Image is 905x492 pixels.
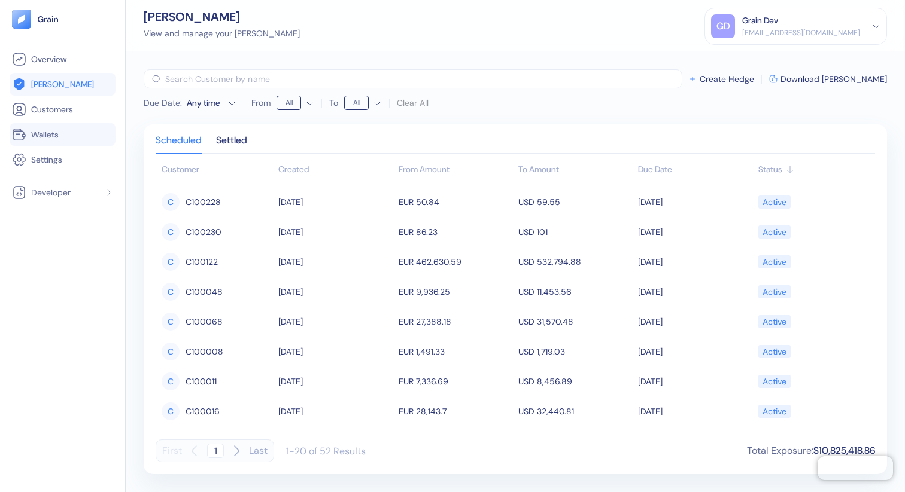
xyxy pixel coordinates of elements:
[286,445,366,457] div: 1-20 of 52 Results
[162,283,180,301] div: C
[249,439,268,462] button: Last
[763,192,786,212] div: Active
[635,187,755,217] td: [DATE]
[144,11,300,23] div: [PERSON_NAME]
[813,444,875,457] span: $10,825,418.86
[515,307,635,337] td: USD 31,570.48
[156,136,202,153] div: Scheduled
[329,99,338,107] label: To
[144,27,300,40] div: View and manage your [PERSON_NAME]
[162,372,180,390] div: C
[515,158,635,182] th: To Amount
[638,163,752,176] div: Sort ascending
[635,247,755,277] td: [DATE]
[186,311,223,332] span: C100068
[162,193,180,211] div: C
[763,222,786,242] div: Active
[515,247,635,277] td: USD 532,794.88
[187,97,223,109] div: Any time
[396,247,515,277] td: EUR 462,630.59
[781,75,887,83] span: Download [PERSON_NAME]
[144,97,182,109] span: Due Date :
[275,366,395,396] td: [DATE]
[742,27,860,38] div: [EMAIL_ADDRESS][DOMAIN_NAME]
[144,97,236,109] button: Due Date:Any time
[31,103,73,115] span: Customers
[711,14,735,38] div: GD
[275,247,395,277] td: [DATE]
[162,343,180,360] div: C
[31,53,66,65] span: Overview
[275,187,395,217] td: [DATE]
[12,152,113,167] a: Settings
[275,307,395,337] td: [DATE]
[31,154,62,166] span: Settings
[763,371,786,392] div: Active
[275,396,395,426] td: [DATE]
[396,217,515,247] td: EUR 86.23
[251,99,271,107] label: From
[186,341,223,362] span: C100008
[37,15,59,23] img: logo
[216,136,247,153] div: Settled
[763,401,786,421] div: Active
[515,217,635,247] td: USD 101
[742,14,778,27] div: Grain Dev
[396,396,515,426] td: EUR 28,143.7
[635,396,755,426] td: [DATE]
[277,93,314,112] button: From
[396,366,515,396] td: EUR 7,336.69
[186,252,218,272] span: C100122
[515,187,635,217] td: USD 59.55
[688,75,754,83] button: Create Hedge
[515,277,635,307] td: USD 11,453.56
[156,158,275,182] th: Customer
[396,158,515,182] th: From Amount
[758,163,869,176] div: Sort ascending
[515,396,635,426] td: USD 32,440.81
[275,277,395,307] td: [DATE]
[396,277,515,307] td: EUR 9,936.25
[763,282,786,302] div: Active
[275,217,395,247] td: [DATE]
[344,93,382,112] button: To
[162,223,180,241] div: C
[162,253,180,271] div: C
[515,366,635,396] td: USD 8,456.89
[763,341,786,362] div: Active
[165,69,682,88] input: Search Customer by name
[12,10,31,29] img: logo-tablet-V2.svg
[186,371,217,392] span: C100011
[635,277,755,307] td: [DATE]
[162,439,182,462] button: First
[31,129,59,140] span: Wallets
[700,75,754,83] span: Create Hedge
[31,187,71,198] span: Developer
[747,444,875,458] div: Total Exposure :
[278,163,392,176] div: Sort ascending
[396,187,515,217] td: EUR 50.84
[763,311,786,332] div: Active
[635,217,755,247] td: [DATE]
[818,456,893,480] iframe: Chatra live chat
[12,52,113,66] a: Overview
[396,337,515,366] td: EUR 1,491.33
[186,222,221,242] span: C100230
[635,366,755,396] td: [DATE]
[635,307,755,337] td: [DATE]
[12,127,113,142] a: Wallets
[186,401,220,421] span: C100016
[275,337,395,366] td: [DATE]
[162,313,180,331] div: C
[635,337,755,366] td: [DATE]
[162,402,180,420] div: C
[515,337,635,366] td: USD 1,719.03
[12,77,113,91] a: [PERSON_NAME]
[763,252,786,272] div: Active
[769,75,887,83] button: Download [PERSON_NAME]
[186,282,223,302] span: C100048
[31,78,94,90] span: [PERSON_NAME]
[12,102,113,117] a: Customers
[186,192,221,212] span: C100228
